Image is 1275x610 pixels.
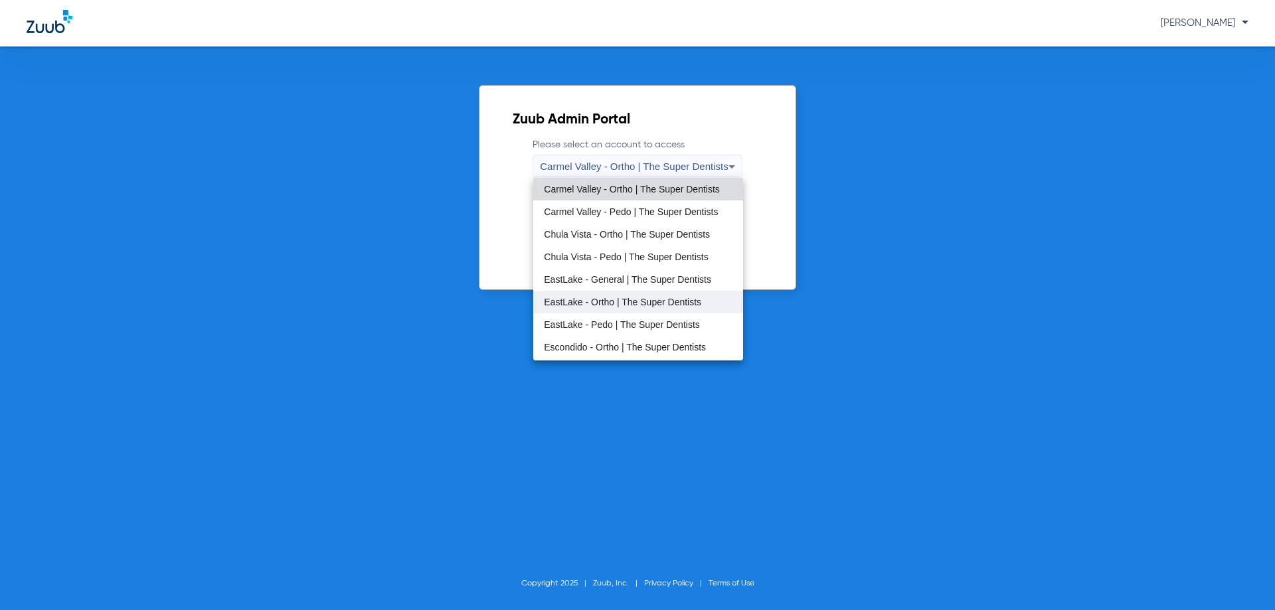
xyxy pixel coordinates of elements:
[544,297,701,307] span: EastLake - Ortho | The Super Dentists
[544,207,718,216] span: Carmel Valley - Pedo | The Super Dentists
[544,185,720,194] span: Carmel Valley - Ortho | The Super Dentists
[544,343,706,352] span: Escondido - Ortho | The Super Dentists
[544,252,708,262] span: Chula Vista - Pedo | The Super Dentists
[544,320,700,329] span: EastLake - Pedo | The Super Dentists
[544,275,711,284] span: EastLake - General | The Super Dentists
[544,230,710,239] span: Chula Vista - Ortho | The Super Dentists
[1209,546,1275,610] iframe: Chat Widget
